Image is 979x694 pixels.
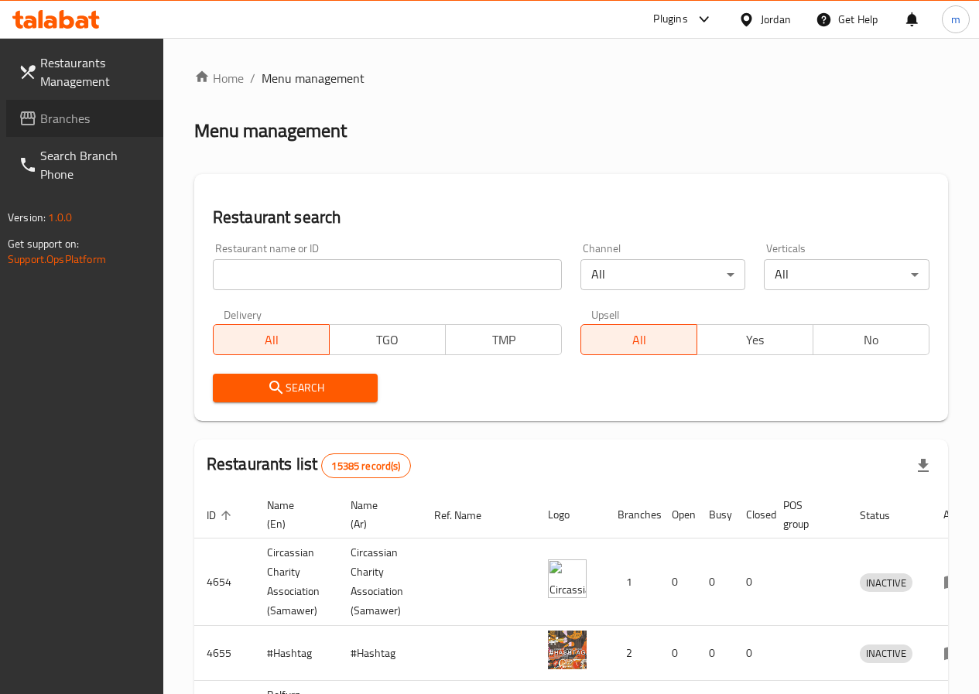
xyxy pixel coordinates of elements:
[734,491,771,538] th: Closed
[703,329,807,351] span: Yes
[338,626,422,681] td: #Hashtag
[6,100,163,137] a: Branches
[255,626,338,681] td: #Hashtag
[445,324,562,355] button: TMP
[194,538,255,626] td: 4654
[6,44,163,100] a: Restaurants Management
[213,324,330,355] button: All
[351,496,403,533] span: Name (Ar)
[250,69,255,87] li: /
[194,626,255,681] td: 4655
[591,309,620,320] label: Upsell
[813,324,929,355] button: No
[659,538,697,626] td: 0
[8,207,46,227] span: Version:
[267,496,320,533] span: Name (En)
[225,378,366,398] span: Search
[8,234,79,254] span: Get support on:
[580,259,746,290] div: All
[653,10,687,29] div: Plugins
[734,626,771,681] td: 0
[207,453,411,478] h2: Restaurants list
[329,324,446,355] button: TGO
[860,574,912,592] span: INACTIVE
[697,491,734,538] th: Busy
[860,573,912,592] div: INACTIVE
[548,559,587,598] img: ​Circassian ​Charity ​Association​ (Samawer)
[860,644,912,663] div: INACTIVE
[322,459,409,473] span: 15385 record(s)
[734,538,771,626] td: 0
[213,259,562,290] input: Search for restaurant name or ID..
[659,626,697,681] td: 0
[764,259,929,290] div: All
[207,506,236,525] span: ID
[40,53,151,91] span: Restaurants Management
[213,374,378,402] button: Search
[194,69,948,87] nav: breadcrumb
[40,109,151,128] span: Branches
[321,453,410,478] div: Total records count
[605,491,659,538] th: Branches
[905,447,942,484] div: Export file
[194,118,347,143] h2: Menu management
[452,329,556,351] span: TMP
[761,11,791,28] div: Jordan
[262,69,365,87] span: Menu management
[580,324,697,355] button: All
[697,626,734,681] td: 0
[783,496,829,533] span: POS group
[336,329,440,351] span: TGO
[40,146,151,183] span: Search Branch Phone
[697,324,813,355] button: Yes
[8,249,106,269] a: Support.OpsPlatform
[338,538,422,626] td: ​Circassian ​Charity ​Association​ (Samawer)
[659,491,697,538] th: Open
[48,207,72,227] span: 1.0.0
[697,538,734,626] td: 0
[255,538,338,626] td: ​Circassian ​Charity ​Association​ (Samawer)
[605,626,659,681] td: 2
[860,506,910,525] span: Status
[943,573,972,591] div: Menu
[587,329,691,351] span: All
[220,329,323,351] span: All
[548,631,587,669] img: #Hashtag
[213,206,929,229] h2: Restaurant search
[224,309,262,320] label: Delivery
[943,644,972,662] div: Menu
[605,538,659,626] td: 1
[194,69,244,87] a: Home
[860,644,912,662] span: INACTIVE
[820,329,923,351] span: No
[434,506,501,525] span: Ref. Name
[951,11,960,28] span: m
[536,491,605,538] th: Logo
[6,137,163,193] a: Search Branch Phone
